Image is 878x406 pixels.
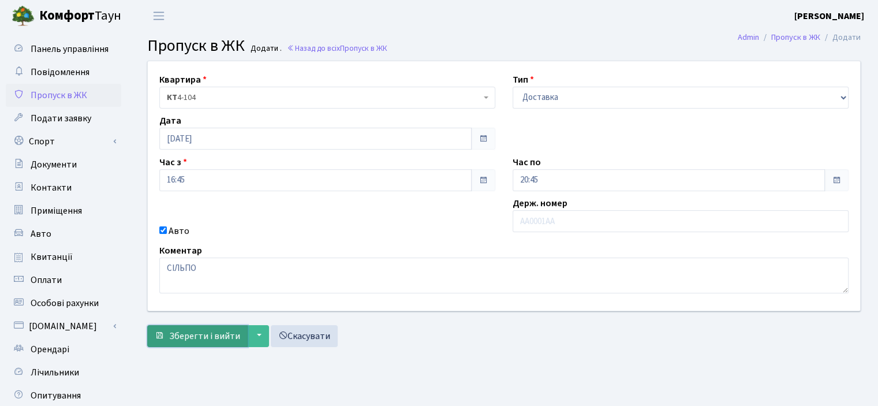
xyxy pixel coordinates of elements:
span: Таун [39,6,121,26]
a: Admin [738,31,759,43]
span: Пропуск в ЖК [31,89,87,102]
a: Документи [6,153,121,176]
span: Панель управління [31,43,109,55]
a: Авто [6,222,121,245]
a: Спорт [6,130,121,153]
a: [PERSON_NAME] [794,9,864,23]
nav: breadcrumb [720,25,878,50]
a: Оплати [6,269,121,292]
label: Тип [513,73,534,87]
span: Особові рахунки [31,297,99,310]
a: Скасувати [271,325,338,347]
label: Авто [169,224,189,238]
span: Документи [31,158,77,171]
b: Комфорт [39,6,95,25]
span: <b>КТ</b>&nbsp;&nbsp;&nbsp;&nbsp;4-104 [167,92,481,103]
span: Приміщення [31,204,82,217]
label: Коментар [159,244,202,258]
button: Переключити навігацію [144,6,173,25]
span: Пропуск в ЖК [340,43,387,54]
label: Дата [159,114,181,128]
span: Контакти [31,181,72,194]
span: Зберегти і вийти [169,330,240,342]
a: Лічильники [6,361,121,384]
a: Пропуск в ЖК [771,31,820,43]
span: Подати заявку [31,112,91,125]
span: Квитанції [31,251,73,263]
a: Пропуск в ЖК [6,84,121,107]
label: Держ. номер [513,196,567,210]
input: AA0001AA [513,210,849,232]
span: Орендарі [31,343,69,356]
a: Повідомлення [6,61,121,84]
a: Панель управління [6,38,121,61]
button: Зберегти і вийти [147,325,248,347]
small: Додати . [248,44,282,54]
span: Повідомлення [31,66,89,79]
a: Особові рахунки [6,292,121,315]
a: Подати заявку [6,107,121,130]
label: Час по [513,155,541,169]
span: <b>КТ</b>&nbsp;&nbsp;&nbsp;&nbsp;4-104 [159,87,495,109]
a: Орендарі [6,338,121,361]
a: Квитанції [6,245,121,269]
img: logo.png [12,5,35,28]
span: Пропуск в ЖК [147,34,245,57]
a: [DOMAIN_NAME] [6,315,121,338]
span: Лічильники [31,366,79,379]
b: [PERSON_NAME] [794,10,864,23]
span: Опитування [31,389,81,402]
b: КТ [167,92,177,103]
a: Приміщення [6,199,121,222]
a: Назад до всіхПропуск в ЖК [287,43,387,54]
label: Час з [159,155,187,169]
span: Оплати [31,274,62,286]
label: Квартира [159,73,207,87]
span: Авто [31,228,51,240]
a: Контакти [6,176,121,199]
li: Додати [820,31,861,44]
